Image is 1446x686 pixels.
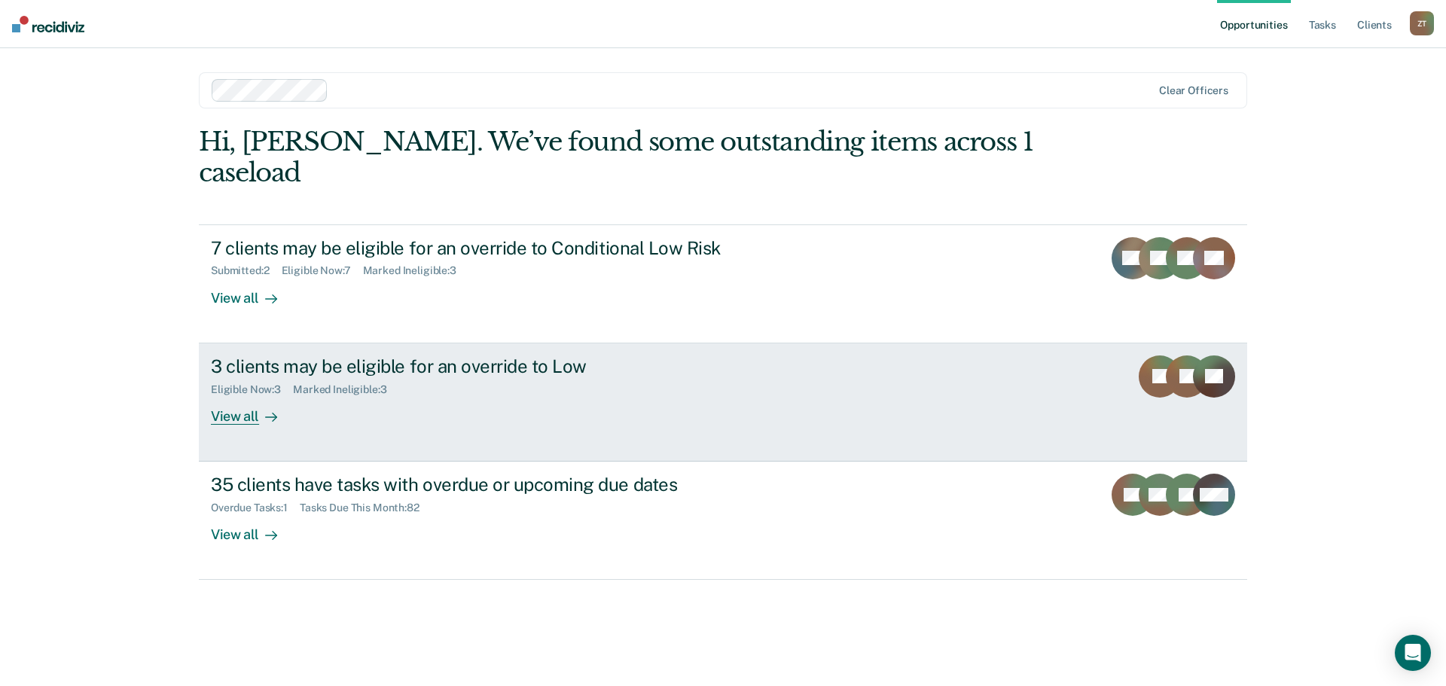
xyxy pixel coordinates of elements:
button: ZT [1410,11,1434,35]
div: Open Intercom Messenger [1395,635,1431,671]
div: Marked Ineligible : 3 [363,264,468,277]
div: 3 clients may be eligible for an override to Low [211,355,740,377]
div: Marked Ineligible : 3 [293,383,398,396]
div: Overdue Tasks : 1 [211,502,300,514]
div: Eligible Now : 7 [282,264,363,277]
div: View all [211,514,295,544]
a: 7 clients may be eligible for an override to Conditional Low RiskSubmitted:2Eligible Now:7Marked ... [199,224,1247,343]
div: Tasks Due This Month : 82 [300,502,432,514]
div: 35 clients have tasks with overdue or upcoming due dates [211,474,740,495]
div: Hi, [PERSON_NAME]. We’ve found some outstanding items across 1 caseload [199,127,1038,188]
div: View all [211,277,295,306]
div: Clear officers [1159,84,1228,97]
div: 7 clients may be eligible for an override to Conditional Low Risk [211,237,740,259]
div: View all [211,395,295,425]
a: 35 clients have tasks with overdue or upcoming due datesOverdue Tasks:1Tasks Due This Month:82Vie... [199,462,1247,580]
div: Z T [1410,11,1434,35]
a: 3 clients may be eligible for an override to LowEligible Now:3Marked Ineligible:3View all [199,343,1247,462]
img: Recidiviz [12,16,84,32]
div: Submitted : 2 [211,264,282,277]
div: Eligible Now : 3 [211,383,293,396]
